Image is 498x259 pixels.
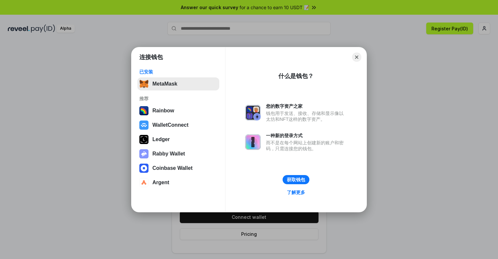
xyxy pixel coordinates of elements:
div: MetaMask [152,81,177,87]
div: 一种新的登录方式 [266,133,347,138]
img: svg+xml,%3Csvg%20xmlns%3D%22http%3A%2F%2Fwww.w3.org%2F2000%2Fsvg%22%20fill%3D%22none%22%20viewBox... [245,134,261,150]
div: 钱包用于发送、接收、存储和显示像以太坊和NFT这样的数字资产。 [266,110,347,122]
img: svg+xml,%3Csvg%20xmlns%3D%22http%3A%2F%2Fwww.w3.org%2F2000%2Fsvg%22%20fill%3D%22none%22%20viewBox... [139,149,148,158]
div: 获取钱包 [287,177,305,183]
img: svg+xml,%3Csvg%20width%3D%22120%22%20height%3D%22120%22%20viewBox%3D%220%200%20120%20120%22%20fil... [139,106,148,115]
button: Rainbow [137,104,219,117]
img: svg+xml,%3Csvg%20fill%3D%22none%22%20height%3D%2233%22%20viewBox%3D%220%200%2035%2033%22%20width%... [139,79,148,89]
div: 您的数字资产之家 [266,103,347,109]
button: Rabby Wallet [137,147,219,160]
button: Argent [137,176,219,189]
div: Coinbase Wallet [152,165,193,171]
img: svg+xml,%3Csvg%20width%3D%2228%22%20height%3D%2228%22%20viewBox%3D%220%200%2028%2028%22%20fill%3D... [139,121,148,130]
div: WalletConnect [152,122,189,128]
a: 了解更多 [283,188,309,197]
div: Rabby Wallet [152,151,185,157]
div: Ledger [152,137,170,142]
div: 了解更多 [287,189,305,195]
h1: 连接钱包 [139,53,163,61]
div: 推荐 [139,96,217,102]
button: WalletConnect [137,119,219,132]
img: svg+xml,%3Csvg%20width%3D%2228%22%20height%3D%2228%22%20viewBox%3D%220%200%2028%2028%22%20fill%3D... [139,164,148,173]
button: Close [352,53,361,62]
img: svg+xml,%3Csvg%20width%3D%2228%22%20height%3D%2228%22%20viewBox%3D%220%200%2028%2028%22%20fill%3D... [139,178,148,187]
div: 什么是钱包？ [278,72,314,80]
button: Coinbase Wallet [137,162,219,175]
button: MetaMask [137,77,219,90]
img: svg+xml,%3Csvg%20xmlns%3D%22http%3A%2F%2Fwww.w3.org%2F2000%2Fsvg%22%20width%3D%2228%22%20height%3... [139,135,148,144]
div: 已安装 [139,69,217,75]
div: Argent [152,180,169,186]
img: svg+xml,%3Csvg%20xmlns%3D%22http%3A%2F%2Fwww.w3.org%2F2000%2Fsvg%22%20fill%3D%22none%22%20viewBox... [245,105,261,121]
button: 获取钱包 [283,175,309,184]
button: Ledger [137,133,219,146]
div: Rainbow [152,108,174,114]
div: 而不是在每个网站上创建新的账户和密码，只需连接您的钱包。 [266,140,347,152]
